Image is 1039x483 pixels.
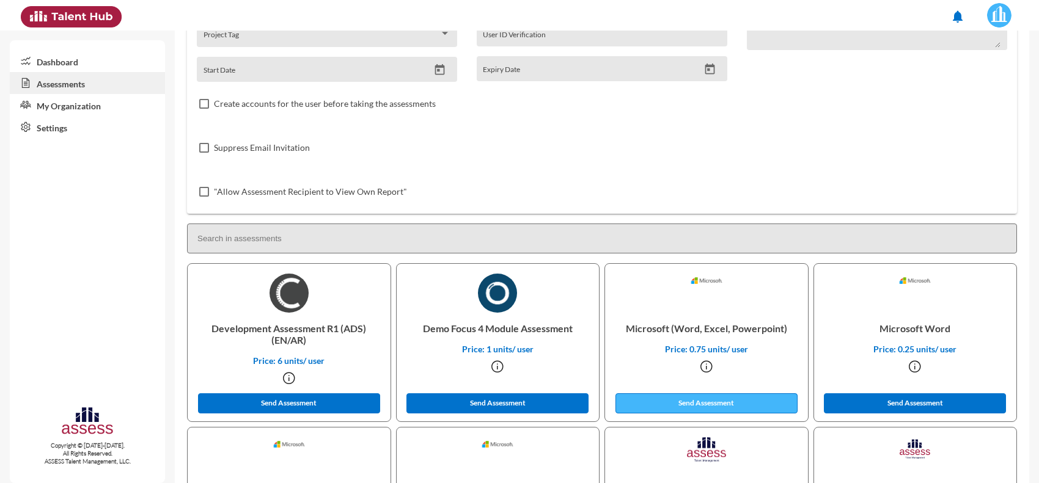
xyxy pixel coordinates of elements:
[197,355,381,366] p: Price: 6 units/ user
[824,393,1006,413] button: Send Assessment
[615,344,798,354] p: Price: 0.75 units/ user
[406,313,590,344] p: Demo Focus 4 Module Assessment
[699,63,721,76] button: Open calendar
[198,393,380,413] button: Send Assessment
[10,94,165,116] a: My Organization
[197,313,381,355] p: Development Assessment R1 (ADS) (EN/AR)
[214,184,407,199] span: "Allow Assessment Recipient to View Own Report"
[615,313,798,344] p: Microsoft (Word, Excel, Powerpoint)
[10,50,165,72] a: Dashboard
[10,72,165,94] a: Assessments
[10,441,165,465] p: Copyright © [DATE]-[DATE]. All Rights Reserved. ASSESS Talent Management, LLC.
[187,223,1017,253] input: Search in assessments
[10,116,165,138] a: Settings
[61,405,115,439] img: assesscompany-logo.png
[429,64,450,76] button: Open calendar
[406,393,589,413] button: Send Assessment
[214,96,436,111] span: Create accounts for the user before taking the assessments
[824,344,1007,354] p: Price: 0.25 units/ user
[615,393,798,413] button: Send Assessment
[214,140,310,155] span: Suppress Email Invitation
[406,344,590,354] p: Price: 1 units/ user
[824,313,1007,344] p: Microsoft Word
[950,9,965,24] mat-icon: notifications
